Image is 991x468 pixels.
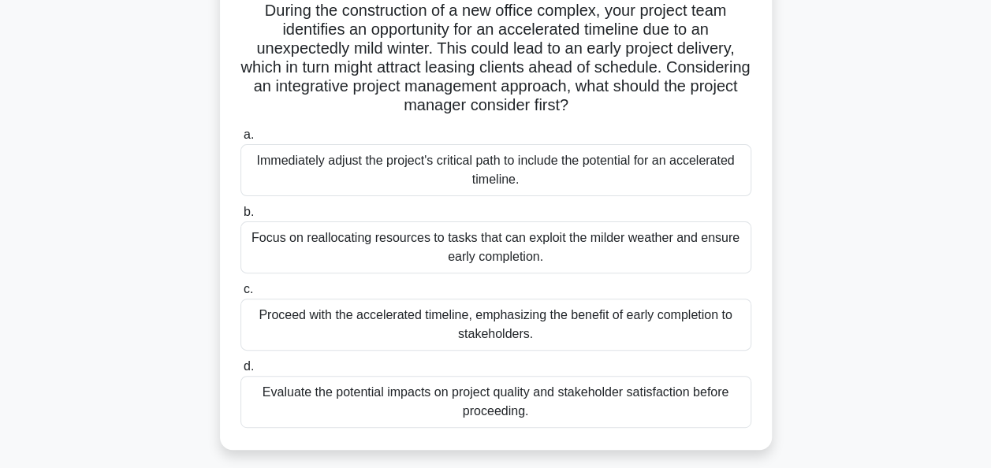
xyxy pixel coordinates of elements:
[240,144,751,196] div: Immediately adjust the project's critical path to include the potential for an accelerated timeline.
[240,299,751,351] div: Proceed with the accelerated timeline, emphasizing the benefit of early completion to stakeholders.
[240,221,751,273] div: Focus on reallocating resources to tasks that can exploit the milder weather and ensure early com...
[244,205,254,218] span: b.
[244,359,254,373] span: d.
[239,1,753,116] h5: During the construction of a new office complex, your project team identifies an opportunity for ...
[244,282,253,295] span: c.
[240,376,751,428] div: Evaluate the potential impacts on project quality and stakeholder satisfaction before proceeding.
[244,128,254,141] span: a.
